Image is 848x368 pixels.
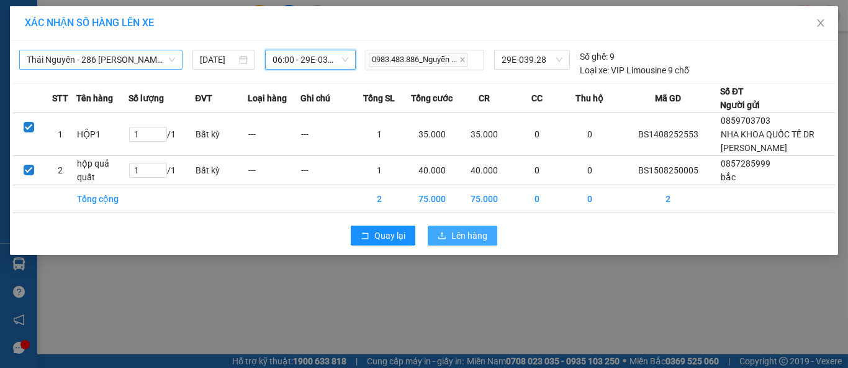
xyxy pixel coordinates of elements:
td: 2 [616,185,720,213]
span: 0983.483.886_Nguyễn ... [369,53,467,67]
span: Thu hộ [575,91,603,105]
td: Bất kỳ [195,113,248,156]
td: 0 [511,113,564,156]
td: 0 [563,156,616,185]
span: 0859703703 [721,116,770,126]
button: Close [803,6,838,41]
span: bắc [721,172,736,182]
span: 29E-039.28 [502,50,562,69]
td: --- [300,113,353,156]
td: --- [248,156,300,185]
div: Số ĐT Người gửi [720,85,760,112]
span: NHA KHOA QUỐC TẾ DR [PERSON_NAME] [721,129,814,153]
span: Quay lại [374,229,405,242]
td: 0 [511,185,564,213]
td: 0 [563,185,616,213]
td: 2 [353,185,405,213]
span: Tổng SL [363,91,395,105]
span: Loại xe: [580,63,609,77]
td: BS1408252553 [616,113,720,156]
span: CR [479,91,490,105]
li: 271 - [PERSON_NAME] - [GEOGRAPHIC_DATA] - [GEOGRAPHIC_DATA] [116,30,519,46]
div: VIP Limousine 9 chỗ [580,63,689,77]
span: Ghi chú [300,91,330,105]
td: 75.000 [458,185,511,213]
td: / 1 [129,156,195,185]
span: ĐVT [195,91,212,105]
td: 40.000 [405,156,458,185]
span: Lên hàng [451,229,487,242]
span: CC [531,91,543,105]
span: Số lượng [129,91,164,105]
span: close [816,18,826,28]
td: 35.000 [458,113,511,156]
span: close [459,57,466,63]
td: Tổng cộng [76,185,129,213]
button: rollbackQuay lại [351,226,415,246]
span: rollback [361,231,369,241]
td: HỘP1 [76,113,129,156]
span: Loại hàng [248,91,287,105]
td: / 1 [129,113,195,156]
td: 0 [511,156,564,185]
span: 06:00 - 29E-039.28 [273,50,349,69]
td: 75.000 [405,185,458,213]
td: 2 [45,156,76,185]
span: Mã GD [655,91,681,105]
span: Số ghế: [580,50,608,63]
td: 0 [563,113,616,156]
div: 9 [580,50,615,63]
td: BS1508250005 [616,156,720,185]
td: 1 [45,113,76,156]
span: Tên hàng [76,91,113,105]
td: hộp quả quất [76,156,129,185]
td: Bất kỳ [195,156,248,185]
span: upload [438,231,446,241]
td: 1 [353,113,405,156]
span: Tổng cước [411,91,453,105]
b: GỬI : VP [GEOGRAPHIC_DATA] [16,85,185,126]
img: logo.jpg [16,16,109,78]
span: 0857285999 [721,159,770,168]
td: 35.000 [405,113,458,156]
button: uploadLên hàng [428,226,497,246]
span: STT [52,91,68,105]
span: XÁC NHẬN SỐ HÀNG LÊN XE [25,17,154,29]
td: 40.000 [458,156,511,185]
input: 15/08/2025 [200,53,236,67]
td: --- [300,156,353,185]
td: 1 [353,156,405,185]
span: Thái Nguyên - 286 Nguyễn Trãi [27,50,175,69]
td: --- [248,113,300,156]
